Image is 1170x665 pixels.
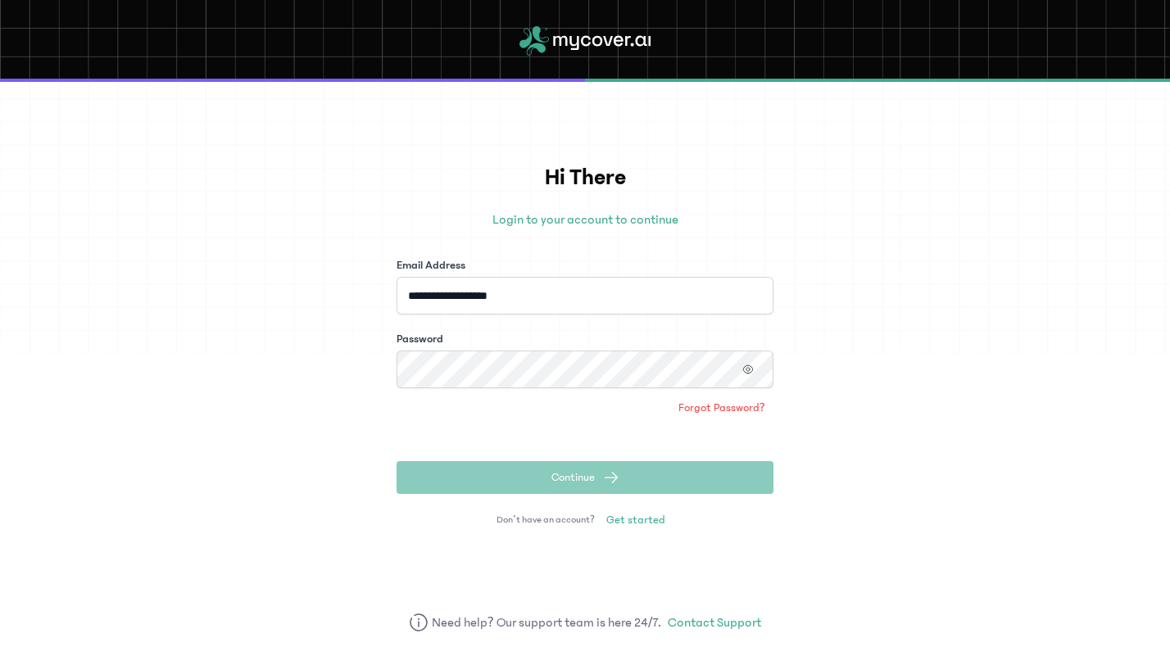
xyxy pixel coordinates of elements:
[551,469,595,486] span: Continue
[432,613,662,632] span: Need help? Our support team is here 24/7.
[606,512,665,528] span: Get started
[397,210,773,229] p: Login to your account to continue
[668,613,761,632] a: Contact Support
[397,331,443,347] label: Password
[678,400,765,416] span: Forgot Password?
[397,257,465,274] label: Email Address
[497,513,595,527] span: Don’t have an account?
[397,161,773,195] h1: Hi There
[598,507,673,533] a: Get started
[397,461,773,494] button: Continue
[670,395,773,421] a: Forgot Password?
